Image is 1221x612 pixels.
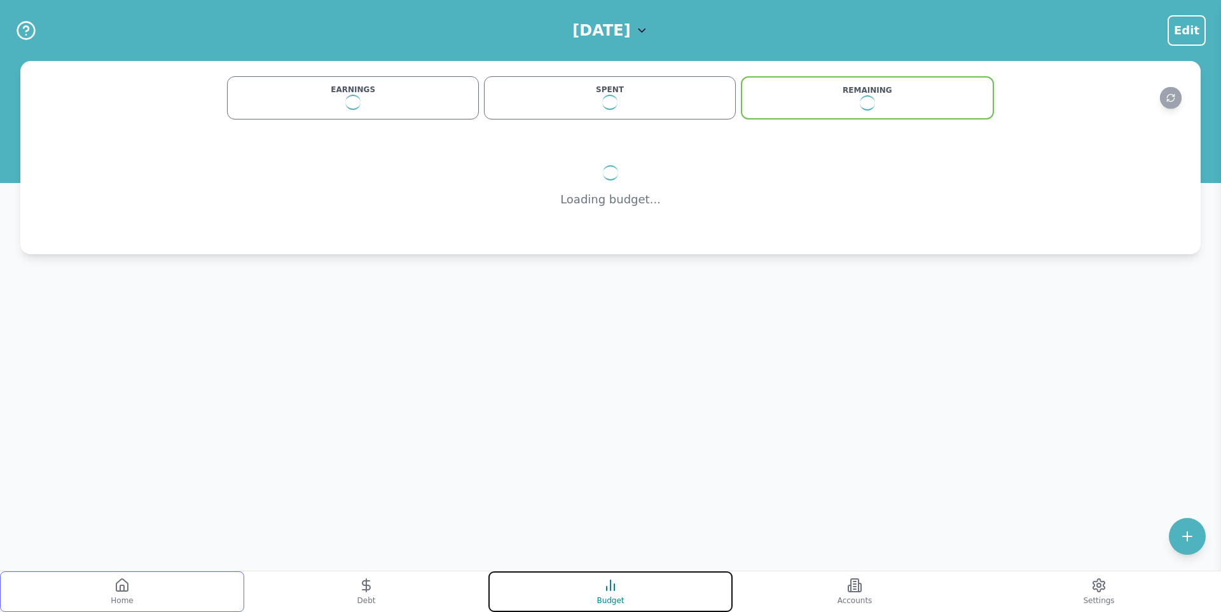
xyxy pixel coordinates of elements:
button: Budget [488,571,733,612]
div: EARNINGS [235,85,471,95]
button: Refresh data [1160,87,1182,109]
p: Loading budget... [560,191,661,208]
span: Home [111,595,133,606]
h1: [DATE] [572,20,630,41]
span: Settings [1083,595,1114,606]
button: Debt [244,571,488,612]
div: SPENT [492,85,728,95]
span: Budget [597,595,624,606]
button: Menu [1168,15,1206,46]
span: Edit [1174,22,1199,39]
div: REMAINING [750,85,985,95]
button: Accounts [733,571,977,612]
span: Debt [357,595,376,606]
button: Settings [977,571,1221,612]
span: Accounts [838,595,873,606]
button: Help [15,20,37,41]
